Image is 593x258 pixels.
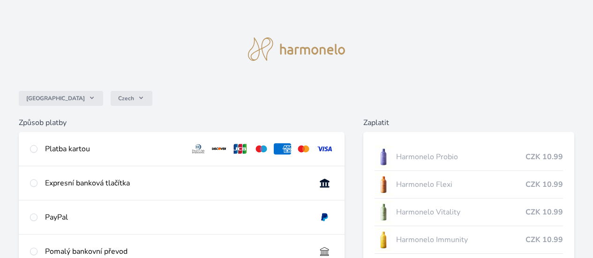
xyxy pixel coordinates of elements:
span: Harmonelo Immunity [396,234,525,245]
img: CLEAN_VITALITY_se_stinem_x-lo.jpg [375,200,392,224]
span: CZK 10.99 [525,234,563,245]
div: Expresní banková tlačítka [45,177,308,189]
img: onlineBanking_CZ.svg [316,177,333,189]
div: Pomalý bankovní převod [45,246,308,257]
img: CLEAN_FLEXI_se_stinem_x-hi_(1)-lo.jpg [375,173,392,196]
span: CZK 10.99 [525,151,563,162]
img: visa.svg [316,143,333,155]
img: mc.svg [295,143,312,155]
span: CZK 10.99 [525,179,563,190]
img: maestro.svg [253,143,270,155]
img: CLEAN_PROBIO_se_stinem_x-lo.jpg [375,145,392,169]
span: Harmonelo Flexi [396,179,525,190]
span: [GEOGRAPHIC_DATA] [26,95,85,102]
span: Harmonelo Probio [396,151,525,162]
span: Czech [118,95,134,102]
img: diners.svg [190,143,207,155]
img: discover.svg [210,143,228,155]
span: Harmonelo Vitality [396,206,525,218]
h6: Způsob platby [19,117,345,128]
button: Czech [111,91,152,106]
h6: Zaplatit [363,117,574,128]
img: bankTransfer_IBAN.svg [316,246,333,257]
img: amex.svg [274,143,291,155]
div: PayPal [45,212,308,223]
img: logo.svg [248,37,345,61]
img: IMMUNITY_se_stinem_x-lo.jpg [375,228,392,251]
img: paypal.svg [316,212,333,223]
div: Platba kartou [45,143,182,155]
span: CZK 10.99 [525,206,563,218]
button: [GEOGRAPHIC_DATA] [19,91,103,106]
img: jcb.svg [232,143,249,155]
